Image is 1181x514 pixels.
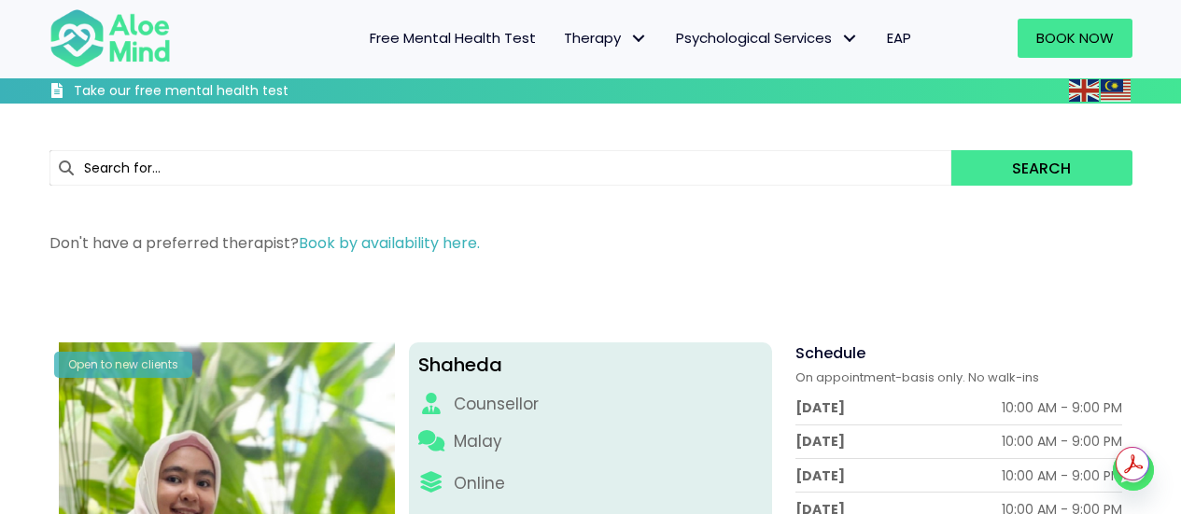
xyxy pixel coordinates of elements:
[1101,79,1132,101] a: Malay
[951,150,1132,186] button: Search
[564,28,648,48] span: Therapy
[74,82,388,101] h3: Take our free mental health test
[1036,28,1114,48] span: Book Now
[454,472,505,495] div: Online
[418,352,763,379] div: Shaheda
[873,19,925,58] a: EAP
[1101,79,1131,102] img: ms
[54,352,192,377] div: Open to new clients
[1069,79,1101,101] a: English
[626,25,653,52] span: Therapy: submenu
[49,7,171,69] img: Aloe mind Logo
[795,368,1039,386] span: On appointment-basis only. No walk-ins
[1002,466,1122,485] div: 10:00 AM - 9:00 PM
[370,28,536,48] span: Free Mental Health Test
[1002,398,1122,417] div: 10:00 AM - 9:00 PM
[454,393,539,416] div: Counsellor
[1018,19,1132,58] a: Book Now
[1069,79,1099,102] img: en
[662,19,873,58] a: Psychological ServicesPsychological Services: submenu
[795,398,845,417] div: [DATE]
[837,25,864,52] span: Psychological Services: submenu
[795,342,865,364] span: Schedule
[550,19,662,58] a: TherapyTherapy: submenu
[356,19,550,58] a: Free Mental Health Test
[49,82,388,104] a: Take our free mental health test
[1002,432,1122,451] div: 10:00 AM - 9:00 PM
[49,150,952,186] input: Search for...
[49,232,1132,254] p: Don't have a preferred therapist?
[195,19,925,58] nav: Menu
[454,430,502,453] p: Malay
[887,28,911,48] span: EAP
[795,432,845,451] div: [DATE]
[795,466,845,485] div: [DATE]
[1113,450,1154,491] a: Whatsapp
[676,28,859,48] span: Psychological Services
[299,232,480,254] a: Book by availability here.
